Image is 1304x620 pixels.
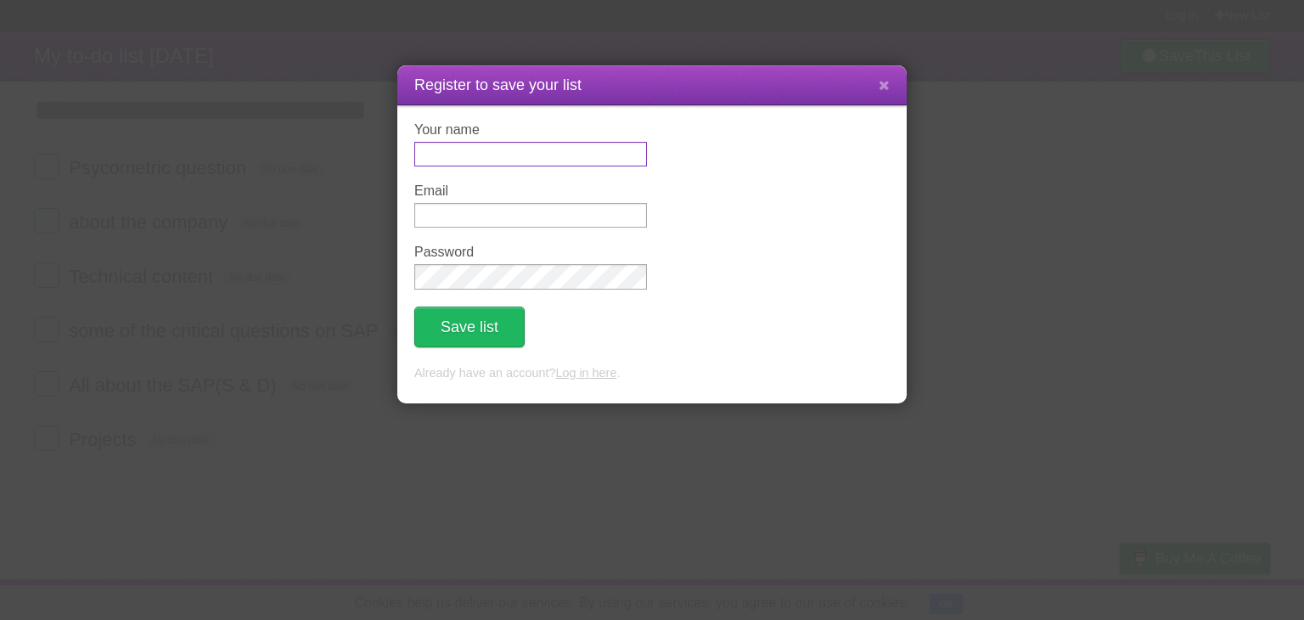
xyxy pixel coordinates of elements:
[414,364,890,383] p: Already have an account? .
[414,245,647,260] label: Password
[414,74,890,97] h1: Register to save your list
[414,183,647,199] label: Email
[414,307,525,347] button: Save list
[555,366,616,380] a: Log in here
[414,122,647,138] label: Your name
